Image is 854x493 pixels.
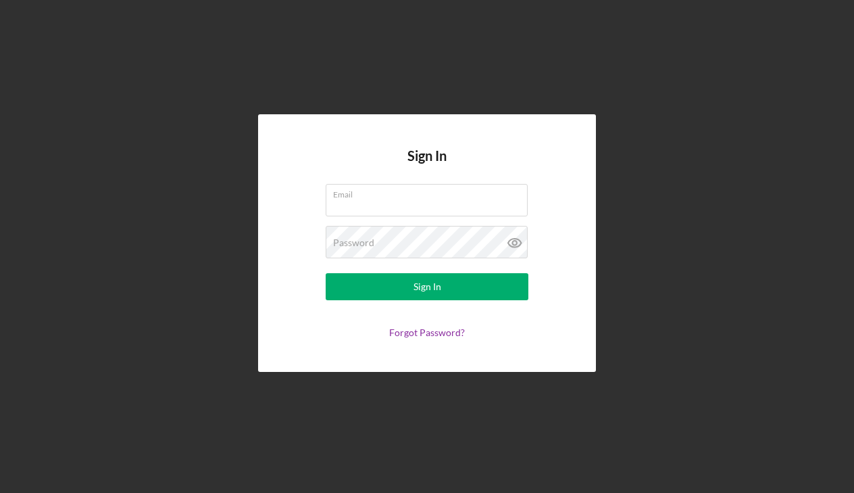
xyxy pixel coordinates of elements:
h4: Sign In [407,148,447,184]
a: Forgot Password? [389,327,465,338]
label: Password [333,237,374,248]
label: Email [333,185,528,199]
button: Sign In [326,273,528,300]
div: Sign In [413,273,441,300]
